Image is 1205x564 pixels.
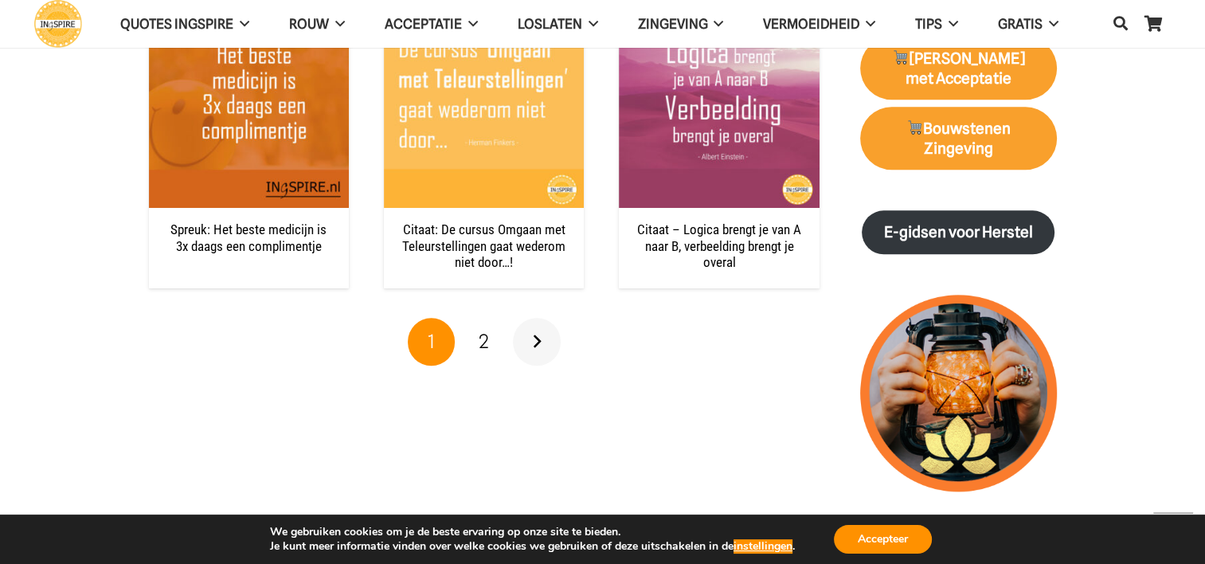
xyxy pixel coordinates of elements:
[743,4,895,45] a: VERMOEIDHEID
[518,16,582,32] span: Loslaten
[1105,5,1137,43] a: Zoeken
[862,210,1054,254] a: E-gidsen voor Herstel
[408,318,456,366] span: Pagina 1
[860,107,1057,170] a: 🛒Bouwstenen Zingeving
[270,539,795,554] p: Je kunt meer informatie vinden over welke cookies we gebruiken of deze uitschakelen in de .
[100,4,269,45] a: QUOTES INGSPIRE
[906,119,1011,158] strong: Bouwstenen Zingeving
[384,8,584,208] img: Citaat: De cursus Omgaan met Teleurstellingen gaat wederom niet door...!
[834,525,932,554] button: Accepteer
[365,4,498,45] a: Acceptatie
[170,221,327,253] a: Spreuk: Het beste medicijn is 3x daags een complimentje
[619,8,819,208] img: Citaat: Logica brengt je van A naar B, verbeelding brengt je overal.
[270,525,795,539] p: We gebruiken cookies om je de beste ervaring op onze site te bieden.
[637,221,801,270] a: Citaat – Logica brengt je van A naar B, verbeelding brengt je overal
[907,119,922,135] img: 🛒
[479,330,489,353] span: 2
[895,4,978,45] a: TIPS
[385,16,462,32] span: Acceptatie
[402,221,565,270] a: Citaat: De cursus Omgaan met Teleurstellingen gaat wederom niet door…!
[1153,512,1193,552] a: Terug naar top
[289,16,329,32] span: ROUW
[149,8,349,208] img: Spreuk: Het beste medicijn is 3x daags een complimentje
[734,539,792,554] button: instellingen
[498,4,618,45] a: Loslaten
[120,16,233,32] span: QUOTES INGSPIRE
[428,330,435,353] span: 1
[860,37,1057,100] a: 🛒[PERSON_NAME] met Acceptatie
[884,223,1033,241] strong: E-gidsen voor Herstel
[892,49,1025,88] strong: [PERSON_NAME] met Acceptatie
[893,49,908,65] img: 🛒
[763,16,859,32] span: VERMOEIDHEID
[978,4,1078,45] a: GRATIS
[269,4,365,45] a: ROUW
[637,16,707,32] span: Zingeving
[915,16,942,32] span: TIPS
[617,4,743,45] a: Zingeving
[860,295,1057,492] img: lichtpuntjes voor in donkere tijden
[998,16,1043,32] span: GRATIS
[460,318,508,366] a: Pagina 2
